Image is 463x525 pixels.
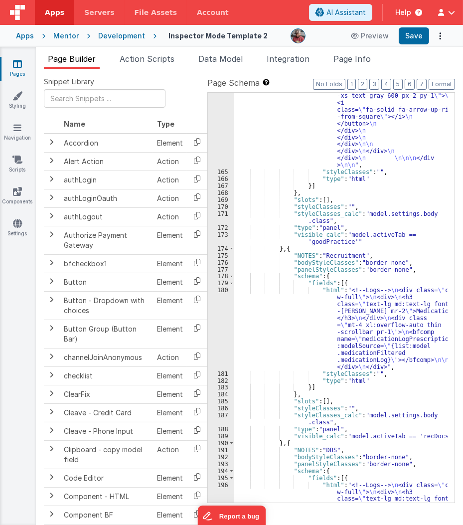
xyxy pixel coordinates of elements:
[60,273,153,291] td: Button
[208,182,234,189] div: 167
[208,287,234,370] div: 180
[153,254,187,273] td: Element
[208,461,234,468] div: 193
[60,366,153,385] td: checklist
[44,89,165,108] input: Search Snippets ...
[60,440,153,469] td: Clipboard - copy model field
[153,171,187,189] td: Action
[153,440,187,469] td: Action
[153,469,187,487] td: Element
[433,29,447,43] button: Options
[153,226,187,254] td: Element
[208,377,234,384] div: 182
[208,266,234,273] div: 177
[208,384,234,391] div: 183
[60,422,153,440] td: Cleave - Phone Input
[208,440,234,447] div: 190
[208,398,234,405] div: 185
[208,196,234,203] div: 169
[208,426,234,433] div: 188
[60,403,153,422] td: Cleave - Credit Card
[60,506,153,524] td: Component BF
[84,7,114,17] span: Servers
[45,7,64,17] span: Apps
[60,469,153,487] td: Code Editor
[291,29,305,43] img: eba322066dbaa00baf42793ca2fab581
[60,385,153,403] td: ClearFix
[60,134,153,153] td: Accordion
[153,152,187,171] td: Action
[153,487,187,506] td: Element
[153,403,187,422] td: Element
[208,412,234,426] div: 187
[60,348,153,366] td: channelJoinAnonymous
[395,7,411,17] span: Help
[153,506,187,524] td: Element
[198,54,243,64] span: Data Model
[429,79,455,90] button: Format
[208,169,234,175] div: 165
[153,273,187,291] td: Element
[208,468,234,475] div: 194
[405,79,415,90] button: 6
[207,77,260,89] span: Page Schema
[208,280,234,287] div: 179
[399,27,429,44] button: Save
[153,385,187,403] td: Element
[16,31,34,41] div: Apps
[208,231,234,245] div: 173
[157,120,174,128] span: Type
[208,370,234,377] div: 181
[267,54,309,64] span: Integration
[208,391,234,398] div: 184
[60,171,153,189] td: authLogin
[98,31,145,41] div: Development
[208,475,234,482] div: 195
[153,134,187,153] td: Element
[120,54,174,64] span: Action Scripts
[60,320,153,348] td: Button Group (Button Bar)
[313,79,345,90] button: No Folds
[208,203,234,210] div: 170
[393,79,403,90] button: 5
[208,224,234,231] div: 172
[208,433,234,440] div: 189
[153,320,187,348] td: Element
[208,447,234,454] div: 191
[168,32,268,39] h4: Inspector Mode Template 2
[44,77,94,87] span: Snippet Library
[64,120,85,128] span: Name
[208,175,234,182] div: 166
[60,226,153,254] td: Authorize Payment Gateway
[381,79,391,90] button: 4
[208,273,234,280] div: 178
[153,189,187,207] td: Action
[153,422,187,440] td: Element
[369,79,379,90] button: 3
[60,254,153,273] td: bfcheckbox1
[53,31,79,41] div: Mentor
[358,79,367,90] button: 2
[208,210,234,224] div: 171
[208,405,234,412] div: 186
[345,28,395,44] button: Preview
[48,54,96,64] span: Page Builder
[60,189,153,207] td: authLoginOauth
[153,207,187,226] td: Action
[347,79,356,90] button: 1
[208,252,234,259] div: 175
[333,54,371,64] span: Page Info
[60,291,153,320] td: Button - Dropdown with choices
[153,291,187,320] td: Element
[153,366,187,385] td: Element
[135,7,177,17] span: File Assets
[208,259,234,266] div: 176
[208,454,234,461] div: 192
[417,79,427,90] button: 7
[208,189,234,196] div: 168
[309,4,372,21] button: AI Assistant
[60,207,153,226] td: authLogout
[60,487,153,506] td: Component - HTML
[153,348,187,366] td: Action
[60,152,153,171] td: Alert Action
